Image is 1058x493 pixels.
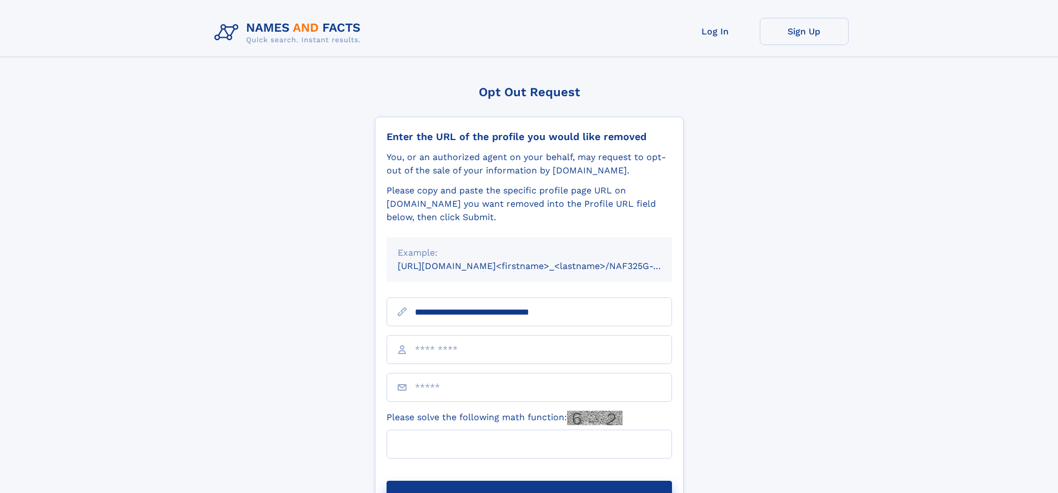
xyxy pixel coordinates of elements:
div: Opt Out Request [375,85,684,99]
div: Please copy and paste the specific profile page URL on [DOMAIN_NAME] you want removed into the Pr... [387,184,672,224]
label: Please solve the following math function: [387,411,623,425]
a: Sign Up [760,18,849,45]
a: Log In [671,18,760,45]
small: [URL][DOMAIN_NAME]<firstname>_<lastname>/NAF325G-xxxxxxxx [398,261,693,271]
div: Example: [398,246,661,260]
div: Enter the URL of the profile you would like removed [387,131,672,143]
img: Logo Names and Facts [210,18,370,48]
div: You, or an authorized agent on your behalf, may request to opt-out of the sale of your informatio... [387,151,672,177]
